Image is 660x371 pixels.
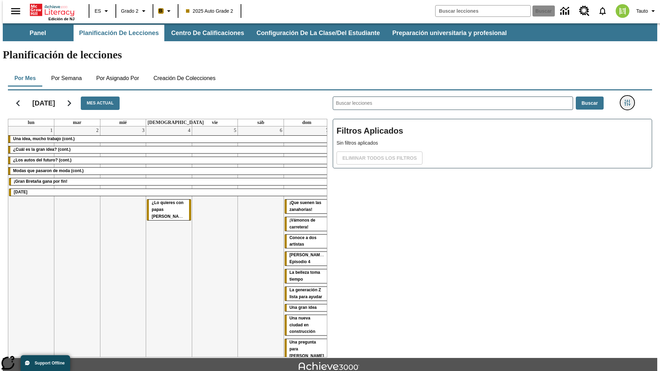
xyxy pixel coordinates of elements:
[166,25,250,41] button: Centro de calificaciones
[333,119,652,168] div: Filtros Aplicados
[159,7,163,15] span: B
[285,269,329,283] div: La belleza toma tiempo
[556,2,575,21] a: Centro de información
[91,5,113,17] button: Lenguaje: ES, Selecciona un idioma
[49,126,54,135] a: 1 de septiembre de 2025
[620,96,634,110] button: Menú lateral de filtros
[146,119,205,126] a: jueves
[146,126,192,363] td: 4 de septiembre de 2025
[301,119,312,126] a: domingo
[148,70,221,87] button: Creación de colecciones
[278,126,284,135] a: 6 de septiembre de 2025
[46,70,87,87] button: Por semana
[289,305,317,310] span: Una gran idea
[232,126,238,135] a: 5 de septiembre de 2025
[616,4,629,18] img: avatar image
[576,97,604,110] button: Buscar
[91,70,145,87] button: Por asignado por
[8,136,330,143] div: Una idea, mucho trabajo (cont.)
[48,17,75,21] span: Edición de NJ
[71,119,83,126] a: martes
[289,288,322,299] span: La generación Z lista para ayudar
[26,119,36,126] a: lunes
[152,200,189,219] span: ¿Lo quieres con papas fritas?
[186,8,233,15] span: 2025 Auto Grade 2
[289,316,315,334] span: Una nueva ciudad en construcción
[118,119,128,126] a: miércoles
[210,119,219,126] a: viernes
[285,235,329,248] div: Conoce a dos artistas
[13,147,70,152] span: ¿Cuál es la gran idea? (cont.)
[8,146,330,153] div: ¿Cuál es la gran idea? (cont.)
[14,179,67,184] span: ¡Gran Bretaña gana por fin!
[594,2,612,20] a: Notificaciones
[8,126,54,363] td: 1 de septiembre de 2025
[284,126,330,363] td: 7 de septiembre de 2025
[289,235,317,247] span: Conoce a dos artistas
[5,1,26,21] button: Abrir el menú lateral
[3,48,657,61] h1: Planificación de lecciones
[21,355,70,371] button: Support Offline
[337,123,648,139] h2: Filtros Aplicados
[436,5,530,16] input: Buscar campo
[32,99,55,107] h2: [DATE]
[187,126,192,135] a: 4 de septiembre de 2025
[289,340,324,358] span: Una pregunta para Joplin
[251,25,385,41] button: Configuración de la clase/del estudiante
[337,139,648,147] p: Sin filtros aplicados
[192,126,238,363] td: 5 de septiembre de 2025
[118,5,151,17] button: Grado: Grado 2, Elige un grado
[285,217,329,231] div: ¡Vámonos de carretera!
[2,88,327,357] div: Calendario
[14,190,27,194] span: Día del Trabajo
[13,168,84,173] span: Modas que pasaron de moda (cont.)
[289,200,321,212] span: ¡Que suenen las zanahorias!
[13,158,71,162] span: ¿Los autos del futuro? (cont.)
[13,136,75,141] span: Una idea, mucho trabajo (cont.)
[8,70,42,87] button: Por mes
[634,5,660,17] button: Perfil/Configuración
[8,157,330,164] div: ¿Los autos del futuro? (cont.)
[81,97,119,110] button: Mes actual
[289,252,326,264] span: Elena Menope: Episodio 4
[324,126,330,135] a: 7 de septiembre de 2025
[9,94,27,112] button: Regresar
[289,270,320,282] span: La belleza toma tiempo
[238,126,284,363] td: 6 de septiembre de 2025
[60,94,78,112] button: Seguir
[387,25,512,41] button: Preparación universitaria y profesional
[9,189,329,196] div: Día del Trabajo
[285,252,329,266] div: Elena Menope: Episodio 4
[147,200,191,220] div: ¿Lo quieres con papas fritas?
[121,8,139,15] span: Grado 2
[3,25,513,41] div: Subbarra de navegación
[575,2,594,20] a: Centro de recursos, Se abrirá en una pestaña nueva.
[256,119,265,126] a: sábado
[612,2,634,20] button: Escoja un nuevo avatar
[8,168,330,175] div: Modas que pasaron de moda (cont.)
[74,25,164,41] button: Planificación de lecciones
[3,23,657,41] div: Subbarra de navegación
[333,97,573,110] input: Buscar lecciones
[289,218,315,229] span: ¡Vámonos de carretera!
[285,200,329,213] div: ¡Que suenen las zanahorias!
[54,126,100,363] td: 2 de septiembre de 2025
[285,287,329,301] div: La generación Z lista para ayudar
[9,178,329,185] div: ¡Gran Bretaña gana por fin!
[285,315,329,336] div: Una nueva ciudad en construcción
[327,88,652,357] div: Buscar
[141,126,146,135] a: 3 de septiembre de 2025
[95,126,100,135] a: 2 de septiembre de 2025
[636,8,648,15] span: Tauto
[285,339,329,360] div: Una pregunta para Joplin
[3,25,72,41] button: Panel
[30,3,75,17] a: Portada
[30,2,75,21] div: Portada
[155,5,176,17] button: Boost El color de la clase es anaranjado claro. Cambiar el color de la clase.
[100,126,146,363] td: 3 de septiembre de 2025
[95,8,101,15] span: ES
[35,361,65,366] span: Support Offline
[285,304,329,311] div: Una gran idea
